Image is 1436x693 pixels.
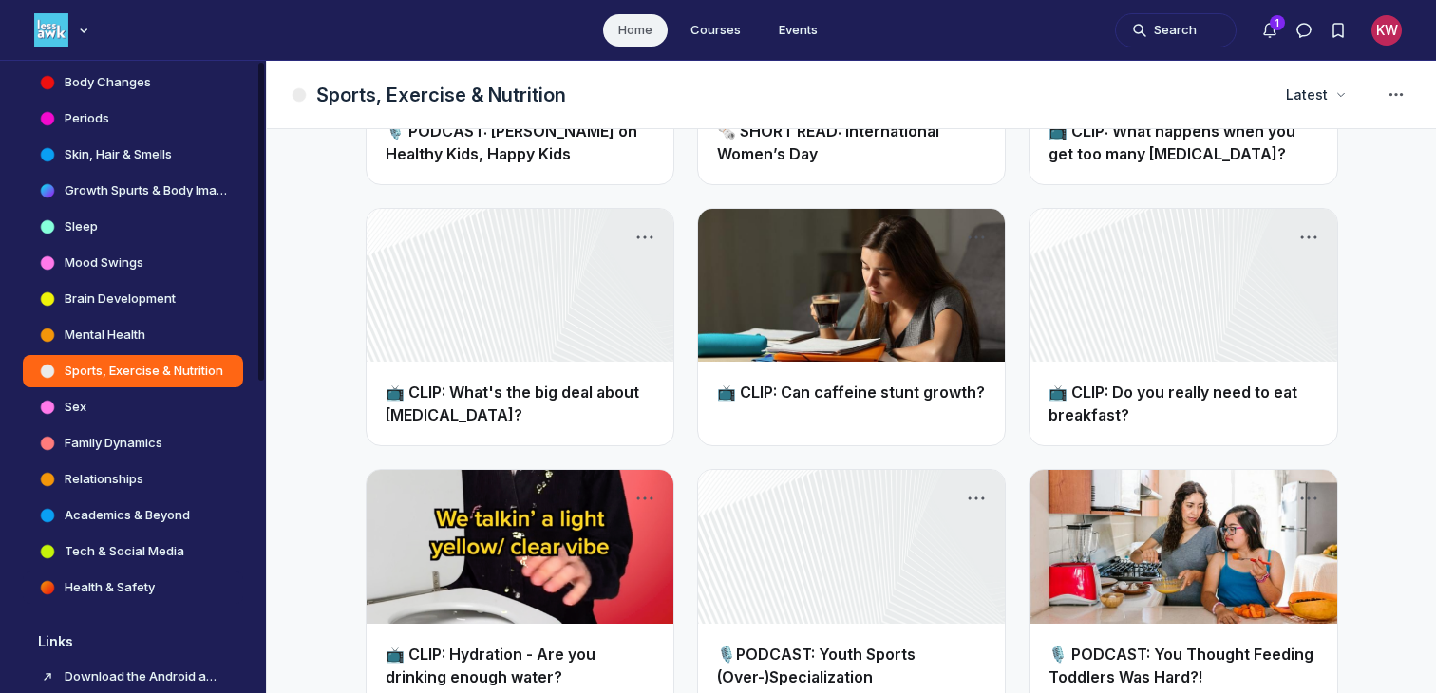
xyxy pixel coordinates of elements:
[23,355,243,387] a: Sports, Exercise & Nutrition
[38,632,73,651] span: Links
[1286,85,1328,104] span: Latest
[386,122,637,163] a: 🎙️ PODCAST: [PERSON_NAME] on Healthy Kids, Happy Kids
[65,506,190,525] h4: Academics & Beyond
[717,122,939,163] a: 🗞️ SHORT READ: International Women’s Day
[65,290,176,309] h4: Brain Development
[632,224,658,251] button: Post actions
[1049,383,1297,424] a: 📺 CLIP: Do you really need to eat breakfast?
[23,661,243,693] a: Download the Android appView sidebar link options
[1371,15,1402,46] button: User menu options
[386,645,595,686] a: 📺 CLIP: Hydration - Are you drinking enough water?
[1371,15,1402,46] div: KW
[65,181,228,200] h4: Growth Spurts & Body Image
[23,627,243,657] button: LinksExpand links
[65,434,162,453] h4: Family Dynamics
[717,383,985,402] a: 📺 CLIP: Can caffeine stunt growth?
[963,224,990,251] button: Post actions
[23,175,243,207] a: Growth Spurts & Body Image
[316,82,566,108] h1: Sports, Exercise & Nutrition
[65,326,145,345] h4: Mental Health
[1115,13,1237,47] button: Search
[23,319,243,351] a: Mental Health
[65,109,109,128] h4: Periods
[34,13,68,47] img: Less Awkward Hub logo
[1295,485,1322,512] button: Post actions
[23,211,243,243] a: Sleep
[1049,122,1295,163] a: 📺 CLIP: What happens when you get too many [MEDICAL_DATA]?
[65,217,98,236] h4: Sleep
[1253,13,1287,47] button: Notifications
[963,485,990,512] button: Post actions
[65,578,155,597] h4: Health & Safety
[23,427,243,459] a: Family Dynamics
[23,66,243,99] a: Body Changes
[23,499,243,532] a: Academics & Beyond
[1385,84,1408,106] svg: Space settings
[23,463,243,496] a: Relationships
[675,14,756,47] a: Courses
[65,542,184,561] h4: Tech & Social Media
[1275,78,1356,112] button: Latest
[1287,13,1321,47] button: Direct messages
[23,571,243,604] a: Health & Safety
[23,391,243,423] a: Sex
[65,470,143,489] h4: Relationships
[1049,645,1313,686] a: 🎙️ PODCAST: You Thought Feeding Toddlers Was Hard?!
[23,247,243,279] a: Mood Swings
[65,73,151,92] h4: Body Changes
[23,283,243,315] a: Brain Development
[267,61,1436,129] header: Page Header
[23,535,243,568] a: Tech & Social Media
[386,383,639,424] a: 📺 CLIP: What's the big deal about [MEDICAL_DATA]?
[65,145,172,164] h4: Skin, Hair & Smells
[1295,224,1322,251] button: Post actions
[23,139,243,171] a: Skin, Hair & Smells
[23,103,243,135] a: Periods
[1321,13,1355,47] button: Bookmarks
[65,667,220,686] h4: Download the Android app
[65,362,223,381] h4: Sports, Exercise & Nutrition
[764,14,833,47] a: Events
[34,11,93,49] button: Less Awkward Hub logo
[603,14,668,47] a: Home
[65,398,86,417] h4: Sex
[717,645,916,686] a: 🎙️PODCAST: Youth Sports (Over-)Specialization
[1379,78,1413,112] button: Space settings
[65,253,143,272] h4: Mood Swings
[632,485,658,512] button: Post actions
